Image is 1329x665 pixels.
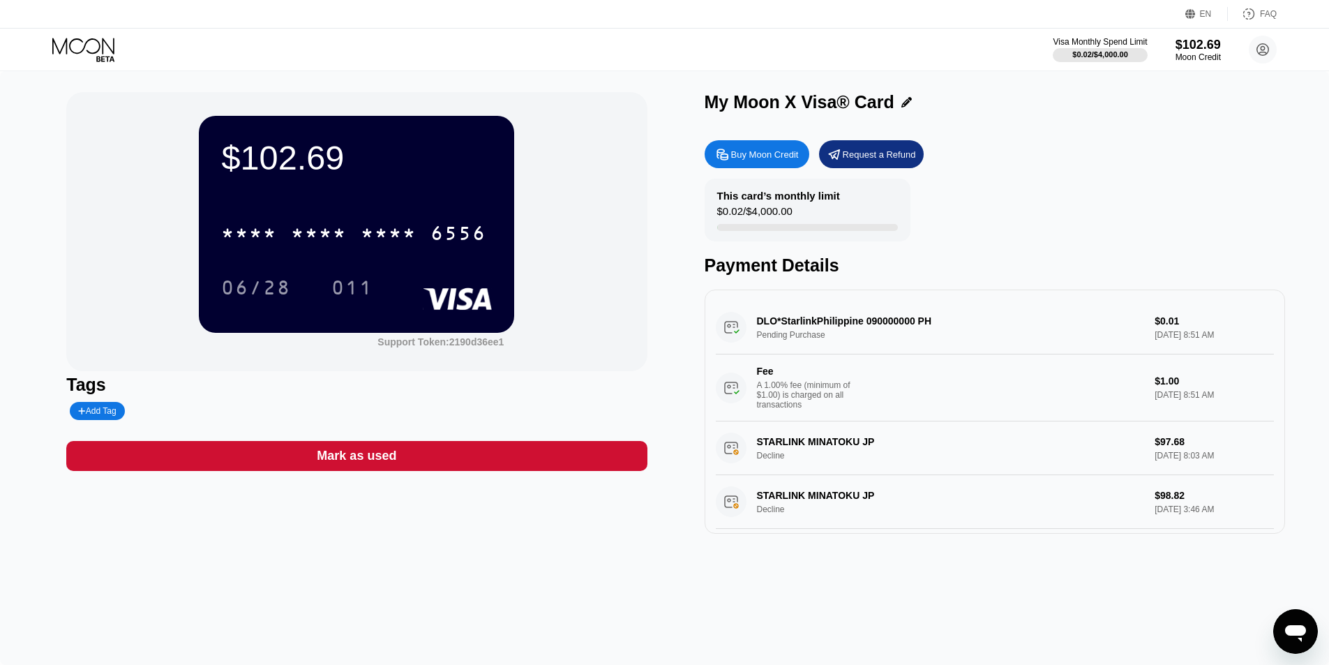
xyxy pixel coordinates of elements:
[331,278,373,301] div: 011
[705,92,894,112] div: My Moon X Visa® Card
[66,375,647,395] div: Tags
[221,278,291,301] div: 06/28
[317,448,396,464] div: Mark as used
[1260,9,1277,19] div: FAQ
[757,380,862,410] div: A 1.00% fee (minimum of $1.00) is charged on all transactions
[1185,7,1228,21] div: EN
[70,402,124,420] div: Add Tag
[705,140,809,168] div: Buy Moon Credit
[1072,50,1128,59] div: $0.02 / $4,000.00
[717,205,793,224] div: $0.02 / $4,000.00
[716,354,1274,421] div: FeeA 1.00% fee (minimum of $1.00) is charged on all transactions$1.00[DATE] 8:51 AM
[377,336,504,348] div: Support Token:2190d36ee1
[321,270,384,305] div: 011
[1053,37,1147,47] div: Visa Monthly Spend Limit
[1053,37,1147,62] div: Visa Monthly Spend Limit$0.02/$4,000.00
[78,406,116,416] div: Add Tag
[430,224,486,246] div: 6556
[1176,38,1221,62] div: $102.69Moon Credit
[717,190,840,202] div: This card’s monthly limit
[1176,52,1221,62] div: Moon Credit
[1155,375,1273,387] div: $1.00
[705,255,1285,276] div: Payment Details
[843,149,916,160] div: Request a Refund
[66,441,647,471] div: Mark as used
[819,140,924,168] div: Request a Refund
[757,366,855,377] div: Fee
[731,149,799,160] div: Buy Moon Credit
[1273,609,1318,654] iframe: Button to launch messaging window
[1228,7,1277,21] div: FAQ
[377,336,504,348] div: Support Token: 2190d36ee1
[221,138,492,177] div: $102.69
[1176,38,1221,52] div: $102.69
[1200,9,1212,19] div: EN
[1155,390,1273,400] div: [DATE] 8:51 AM
[211,270,301,305] div: 06/28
